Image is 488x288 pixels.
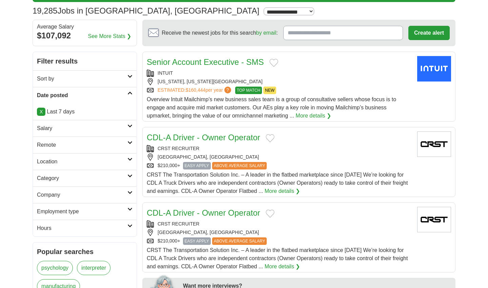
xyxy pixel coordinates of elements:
[263,87,276,94] span: NEW
[33,203,137,220] a: Employment type
[37,191,127,199] h2: Company
[37,91,127,100] h2: Date posted
[417,56,451,82] img: Intuit logo
[147,145,412,152] div: CRST RECRUITER
[417,207,451,232] img: Company logo
[147,154,412,161] div: [GEOGRAPHIC_DATA], [GEOGRAPHIC_DATA]
[183,237,211,245] span: EASY APPLY
[269,59,278,67] button: Add to favorite jobs
[37,141,127,149] h2: Remote
[224,87,231,93] span: ?
[33,137,137,153] a: Remote
[147,220,412,228] div: CRST RECRUITER
[37,261,73,275] a: psychology
[147,172,408,194] span: CRST The Transportation Solution Inc. – A leader in the flatbed marketplace since [DATE] We’re lo...
[33,70,137,87] a: Sort by
[37,75,127,83] h2: Sort by
[147,96,396,119] span: Overview Intuit Mailchimp’s new business sales team is a group of consultative sellers whose focu...
[37,158,127,166] h2: Location
[37,247,133,257] h2: Popular searches
[158,87,232,94] a: ESTIMATED:$160,444per year?
[37,30,133,42] div: $107,092
[147,208,260,217] a: CDL-A Driver - Owner Operator
[88,32,131,40] a: See More Stats ❯
[33,6,259,15] h1: Jobs in [GEOGRAPHIC_DATA], [GEOGRAPHIC_DATA]
[265,263,300,271] a: More details ❯
[147,57,264,67] a: Senior Account Executive - SMS
[33,87,137,104] a: Date posted
[296,112,331,120] a: More details ❯
[33,52,137,70] h2: Filter results
[256,30,277,36] a: by email
[408,26,450,40] button: Create alert
[33,153,137,170] a: Location
[147,162,412,169] div: $210,000+
[37,108,133,116] p: Last 7 days
[235,87,262,94] span: TOP MATCH
[147,237,412,245] div: $210,000+
[37,108,45,116] a: X
[162,29,278,37] span: Receive the newest jobs for this search :
[37,24,133,30] div: Average Salary
[266,210,274,218] button: Add to favorite jobs
[33,5,57,17] span: 19,285
[183,162,211,169] span: EASY APPLY
[212,237,267,245] span: ABOVE AVERAGE SALARY
[33,186,137,203] a: Company
[33,220,137,236] a: Hours
[186,87,205,93] span: $160,444
[37,124,127,132] h2: Salary
[33,120,137,137] a: Salary
[37,208,127,216] h2: Employment type
[266,134,274,142] button: Add to favorite jobs
[417,131,451,157] img: Company logo
[37,224,127,232] h2: Hours
[37,174,127,182] h2: Category
[147,133,260,142] a: CDL-A Driver - Owner Operator
[212,162,267,169] span: ABOVE AVERAGE SALARY
[265,187,300,195] a: More details ❯
[147,229,412,236] div: [GEOGRAPHIC_DATA], [GEOGRAPHIC_DATA]
[147,78,412,85] div: [US_STATE], [US_STATE][GEOGRAPHIC_DATA]
[77,261,110,275] a: interpreter
[147,247,408,269] span: CRST The Transportation Solution Inc. – A leader in the flatbed marketplace since [DATE] We’re lo...
[158,70,173,76] a: INTUIT
[33,170,137,186] a: Category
